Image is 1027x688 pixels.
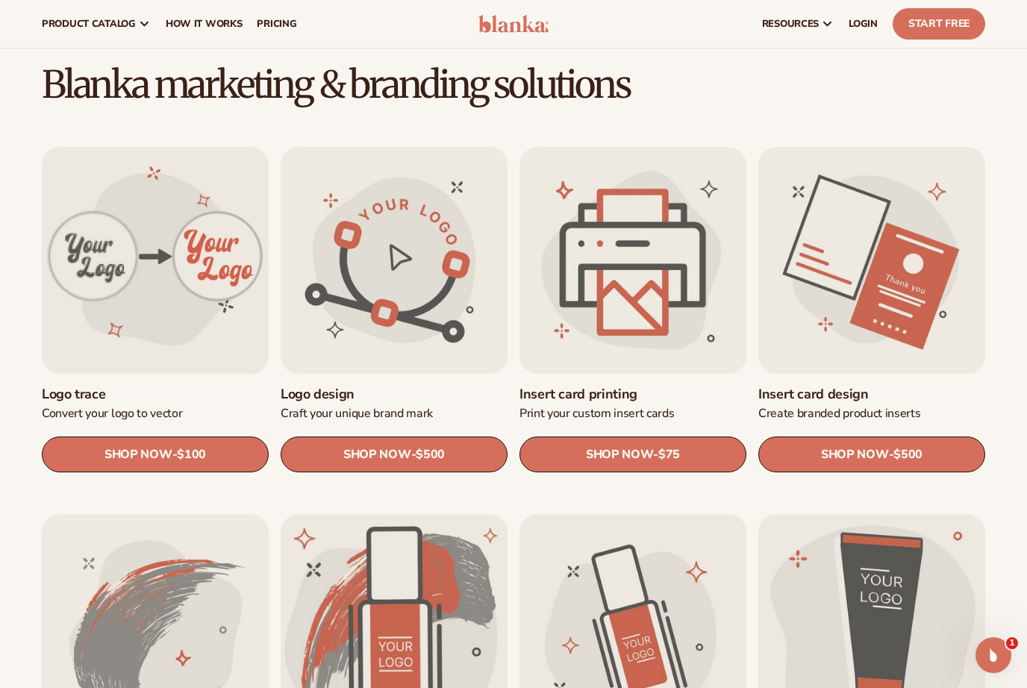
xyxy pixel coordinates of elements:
img: logo [478,15,549,33]
span: 1 [1006,637,1018,649]
a: Logo design [281,386,508,403]
span: $75 [658,448,680,462]
span: pricing [257,18,296,30]
span: How It Works [166,18,243,30]
span: SHOP NOW [821,447,888,461]
iframe: Intercom live chat [976,637,1011,673]
a: SHOP NOW- $500 [281,437,508,472]
span: $100 [177,448,206,462]
span: SHOP NOW [104,447,172,461]
a: Start Free [893,8,985,40]
span: product catalog [42,18,136,30]
a: SHOP NOW- $75 [519,437,746,472]
span: $500 [893,448,923,462]
span: resources [762,18,819,30]
span: SHOP NOW [343,447,411,461]
a: Insert card printing [519,386,746,403]
a: SHOP NOW- $100 [42,437,269,472]
a: Logo trace [42,386,269,403]
a: Insert card design [758,386,985,403]
span: LOGIN [849,18,878,30]
span: SHOP NOW [586,447,653,461]
a: SHOP NOW- $500 [758,437,985,472]
span: $500 [416,448,445,462]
